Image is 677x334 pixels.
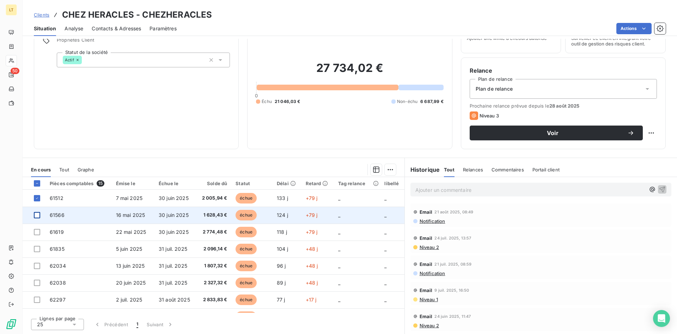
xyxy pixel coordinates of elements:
[262,98,272,105] span: Échu
[434,262,471,266] span: 21 juil. 2025, 08:59
[236,193,257,204] span: échue
[200,262,227,269] span: 1 807,32 €
[384,212,386,218] span: _
[200,296,227,303] span: 2 833,83 €
[82,57,87,63] input: Ajouter une valeur
[419,297,438,302] span: Niveau 1
[338,263,340,269] span: _
[405,165,440,174] h6: Historique
[200,229,227,236] span: 2 774,48 €
[116,195,143,201] span: 7 mai 2025
[277,212,288,218] span: 124 j
[277,297,285,303] span: 77 j
[116,263,145,269] span: 13 juin 2025
[50,212,65,218] span: 61566
[420,98,444,105] span: 6 687,99 €
[470,126,643,140] button: Voir
[62,8,212,21] h3: CHEZ HERACLES - CHEZHERACLES
[150,25,177,32] span: Paramètres
[277,229,287,235] span: 118 j
[384,280,386,286] span: _
[419,323,439,328] span: Niveau 2
[50,297,66,303] span: 62297
[159,229,189,235] span: 30 juin 2025
[236,181,268,186] div: Statut
[159,212,189,218] span: 30 juin 2025
[420,314,433,319] span: Email
[306,280,318,286] span: +48 j
[478,130,627,136] span: Voir
[306,246,318,252] span: +48 j
[397,98,417,105] span: Non-échu
[306,229,318,235] span: +79 j
[11,68,19,74] span: 50
[277,195,288,201] span: 133 j
[277,263,286,269] span: 96 j
[50,280,66,286] span: 62038
[384,229,386,235] span: _
[384,246,386,252] span: _
[34,12,49,18] span: Clients
[549,103,580,109] span: 28 août 2025
[236,261,257,271] span: échue
[306,297,317,303] span: +17 j
[306,181,330,186] div: Retard
[338,280,340,286] span: _
[159,246,187,252] span: 31 juil. 2025
[532,167,560,172] span: Portail client
[420,261,433,267] span: Email
[434,288,469,292] span: 9 juil. 2025, 16:50
[50,180,108,187] div: Pièces comptables
[34,25,56,32] span: Situation
[434,210,473,214] span: 21 août 2025, 08:49
[159,280,187,286] span: 31 juil. 2025
[384,195,386,201] span: _
[57,37,230,47] span: Propriétés Client
[200,245,227,253] span: 2 096,14 €
[463,167,483,172] span: Relances
[37,321,43,328] span: 25
[90,317,132,332] button: Précédent
[277,280,286,286] span: 89 j
[159,297,190,303] span: 31 août 2025
[236,227,257,237] span: échue
[200,181,227,186] div: Solde dû
[59,167,69,172] span: Tout
[444,167,455,172] span: Tout
[136,321,138,328] span: 1
[338,212,340,218] span: _
[65,25,83,32] span: Analyse
[50,229,64,235] span: 61619
[92,25,141,32] span: Contacts & Adresses
[275,98,300,105] span: 21 046,03 €
[116,297,142,303] span: 2 juil. 2025
[306,195,318,201] span: +79 j
[571,35,660,47] span: Surveiller ce client en intégrant votre outil de gestion des risques client.
[338,195,340,201] span: _
[476,85,513,92] span: Plan de relance
[116,212,145,218] span: 16 mai 2025
[420,235,433,241] span: Email
[200,195,227,202] span: 2 005,94 €
[470,66,657,75] h6: Relance
[419,271,445,276] span: Notification
[50,263,66,269] span: 62034
[434,314,471,318] span: 24 juin 2025, 11:47
[6,318,17,330] img: Logo LeanPay
[384,297,386,303] span: _
[420,209,433,215] span: Email
[236,311,257,322] span: échue
[50,246,65,252] span: 61835
[159,181,192,186] div: Échue le
[116,229,146,235] span: 22 mai 2025
[277,181,297,186] div: Délai
[480,113,499,119] span: Niveau 3
[159,263,187,269] span: 31 juil. 2025
[255,93,258,98] span: 0
[78,167,94,172] span: Graphe
[306,212,318,218] span: +79 j
[338,297,340,303] span: _
[31,167,51,172] span: En cours
[434,236,471,240] span: 24 juil. 2025, 13:57
[116,181,150,186] div: Émise le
